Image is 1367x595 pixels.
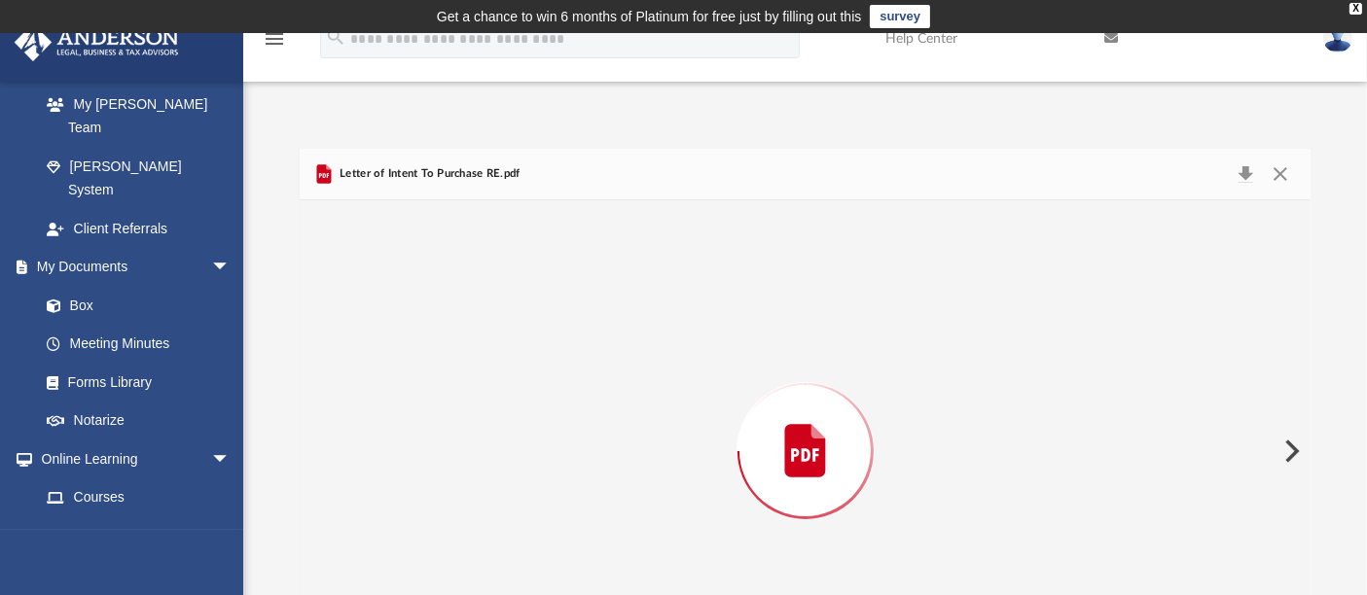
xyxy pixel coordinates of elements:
[263,37,286,51] a: menu
[211,439,250,479] span: arrow_drop_down
[27,147,250,209] a: [PERSON_NAME] System
[14,248,250,287] a: My Documentsarrow_drop_down
[325,26,346,48] i: search
[336,165,521,183] span: Letter of Intent To Purchase RE.pdf
[437,5,862,28] div: Get a chance to win 6 months of Platinum for free just by filling out this
[27,402,250,440] a: Notarize
[27,209,250,248] a: Client Referrals
[27,325,250,364] a: Meeting Minutes
[1228,160,1263,188] button: Download
[1349,3,1362,15] div: close
[14,439,250,478] a: Online Learningarrow_drop_down
[9,23,185,61] img: Anderson Advisors Platinum Portal
[1263,160,1298,188] button: Close
[1269,424,1312,478] button: Next File
[27,85,240,147] a: My [PERSON_NAME] Team
[27,286,240,325] a: Box
[211,248,250,288] span: arrow_drop_down
[27,516,240,555] a: Video Training
[27,478,250,517] a: Courses
[1323,24,1352,52] img: User Pic
[870,5,930,28] a: survey
[27,363,240,402] a: Forms Library
[263,27,286,51] i: menu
